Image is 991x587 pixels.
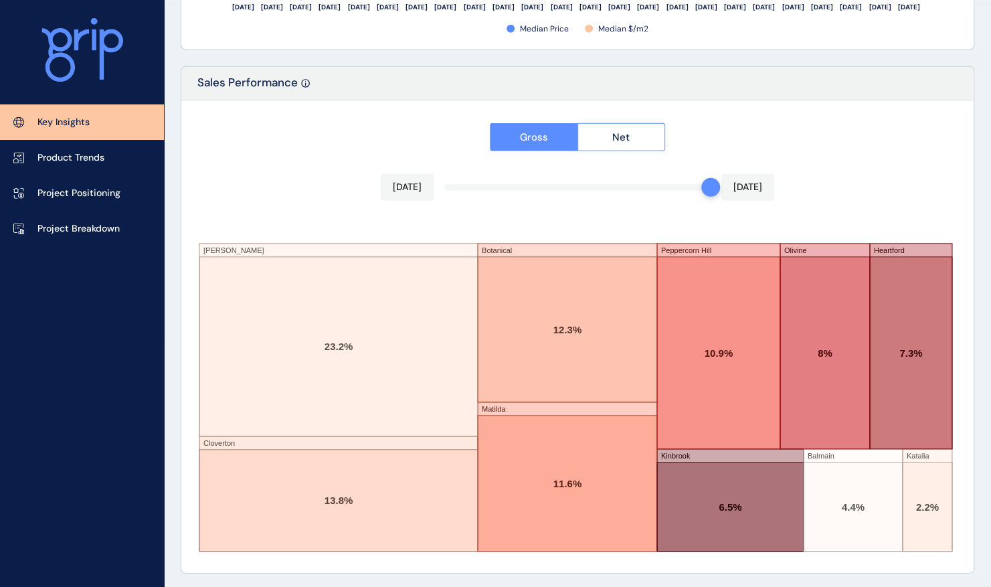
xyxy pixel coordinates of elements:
p: Key Insights [37,116,90,129]
p: Product Trends [37,151,104,165]
button: Net [577,123,666,151]
p: [DATE] [393,181,422,194]
span: Median Price [520,23,569,35]
button: Gross [490,123,577,151]
span: Net [612,131,630,144]
p: Sales Performance [197,75,298,100]
p: [DATE] [733,181,762,194]
span: Median $/m2 [598,23,648,35]
p: Project Breakdown [37,222,120,236]
p: Project Positioning [37,187,120,200]
span: Gross [520,131,548,144]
